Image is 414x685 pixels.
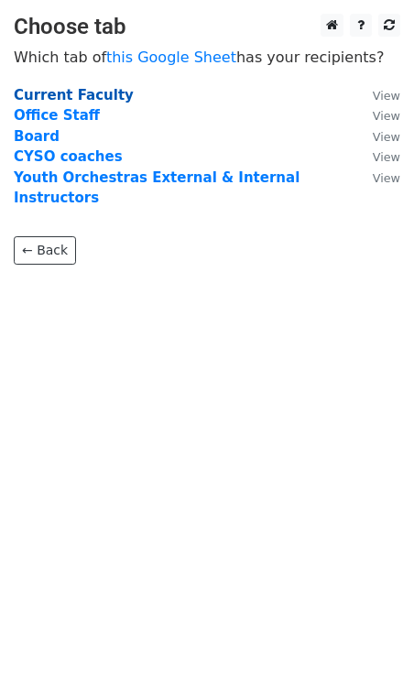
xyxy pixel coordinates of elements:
small: View [373,109,400,123]
a: this Google Sheet [106,49,236,66]
a: View [354,148,400,165]
a: ← Back [14,236,76,265]
a: Current Faculty [14,87,134,103]
a: Office Staff [14,107,100,124]
a: View [354,87,400,103]
small: View [373,150,400,164]
small: View [373,171,400,185]
h3: Choose tab [14,14,400,40]
iframe: Chat Widget [322,597,414,685]
small: View [373,130,400,144]
a: View [354,107,400,124]
a: View [354,169,400,186]
a: View [354,128,400,145]
small: View [373,89,400,103]
a: Board [14,128,60,145]
p: Which tab of has your recipients? [14,48,400,67]
a: CYSO coaches [14,148,123,165]
a: Youth Orchestras External & Internal Instructors [14,169,300,207]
